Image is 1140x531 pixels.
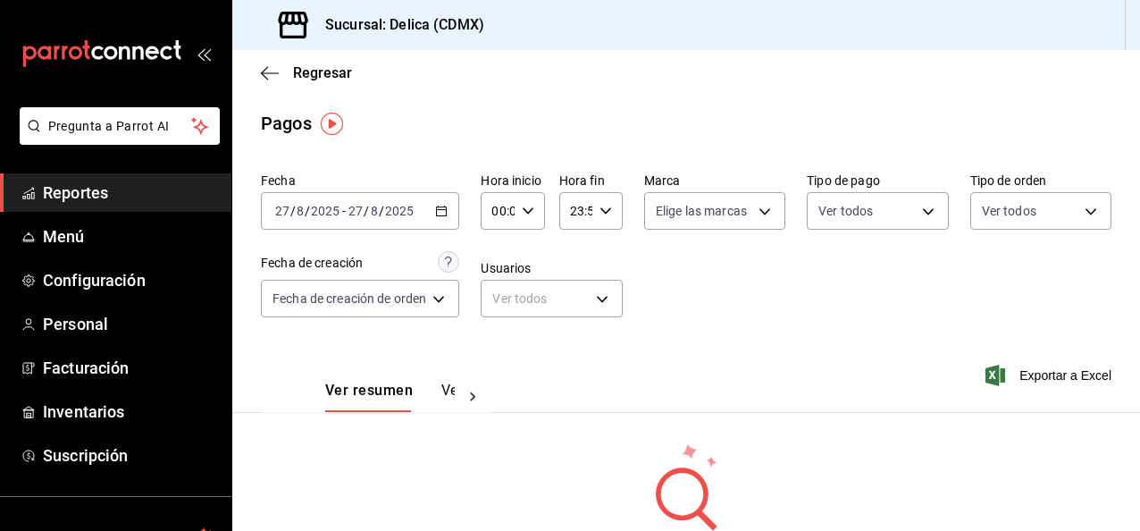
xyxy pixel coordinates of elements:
input: -- [274,204,290,218]
button: Ver resumen [325,382,413,412]
span: / [364,204,369,218]
img: Tooltip marker [321,113,343,135]
label: Tipo de orden [970,174,1111,187]
div: Ver todos [481,280,622,317]
button: Ver pagos [441,382,508,412]
input: -- [296,204,305,218]
div: Fecha de creación [261,254,363,273]
span: - [342,204,346,218]
a: Pregunta a Parrot AI [13,130,220,148]
span: Facturación [43,356,217,380]
span: Suscripción [43,443,217,468]
span: Personal [43,312,217,336]
span: Ver todos [982,202,1036,220]
h3: Sucursal: Delica (CDMX) [311,14,484,36]
label: Usuarios [481,262,622,274]
label: Marca [644,174,785,187]
span: Configuración [43,268,217,292]
input: ---- [310,204,340,218]
button: Exportar a Excel [989,365,1111,386]
label: Fecha [261,174,459,187]
label: Tipo de pago [807,174,948,187]
span: / [305,204,310,218]
button: Regresar [261,64,352,81]
span: Inventarios [43,400,217,424]
button: Pregunta a Parrot AI [20,107,220,145]
button: open_drawer_menu [197,46,211,61]
input: -- [370,204,379,218]
span: Pregunta a Parrot AI [48,117,192,136]
input: -- [348,204,364,218]
label: Hora inicio [481,174,544,187]
div: Pagos [261,110,312,137]
div: navigation tabs [325,382,455,412]
span: Fecha de creación de orden [272,290,426,308]
span: Elige las marcas [656,202,747,220]
span: / [379,204,384,218]
span: Reportes [43,181,217,205]
span: Regresar [293,64,352,81]
input: ---- [384,204,415,218]
span: Ver todos [818,202,873,220]
span: / [290,204,296,218]
label: Hora fin [559,174,623,187]
span: Menú [43,224,217,249]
